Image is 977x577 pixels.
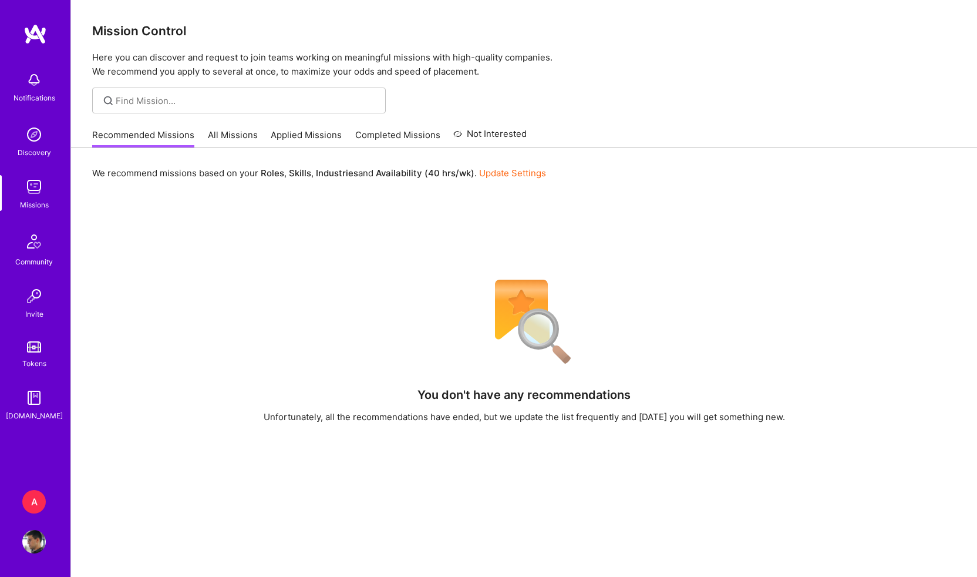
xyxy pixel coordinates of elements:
[417,388,631,402] h4: You don't have any recommendations
[19,490,49,514] a: A
[92,167,546,179] p: We recommend missions based on your , , and .
[92,24,956,38] h3: Mission Control
[6,410,63,422] div: [DOMAIN_NAME]
[92,129,194,148] a: Recommended Missions
[261,167,284,179] b: Roles
[19,530,49,553] a: User Avatar
[316,167,358,179] b: Industries
[289,167,311,179] b: Skills
[453,127,527,148] a: Not Interested
[479,167,546,179] a: Update Settings
[355,129,440,148] a: Completed Missions
[22,68,46,92] img: bell
[208,129,258,148] a: All Missions
[102,94,115,108] i: icon SearchGrey
[22,357,46,370] div: Tokens
[20,227,48,256] img: Community
[264,411,785,423] div: Unfortunately, all the recommendations have ended, but we update the list frequently and [DATE] y...
[22,530,46,553] img: User Avatar
[22,123,46,146] img: discovery
[116,95,377,107] input: Find Mission...
[27,341,41,353] img: tokens
[23,24,47,45] img: logo
[376,167,474,179] b: Availability (40 hrs/wk)
[20,199,49,211] div: Missions
[271,129,342,148] a: Applied Missions
[15,256,53,268] div: Community
[22,490,46,514] div: A
[22,284,46,308] img: Invite
[25,308,43,320] div: Invite
[474,272,574,372] img: No Results
[18,146,51,159] div: Discovery
[22,386,46,410] img: guide book
[22,175,46,199] img: teamwork
[92,51,956,79] p: Here you can discover and request to join teams working on meaningful missions with high-quality ...
[14,92,55,104] div: Notifications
